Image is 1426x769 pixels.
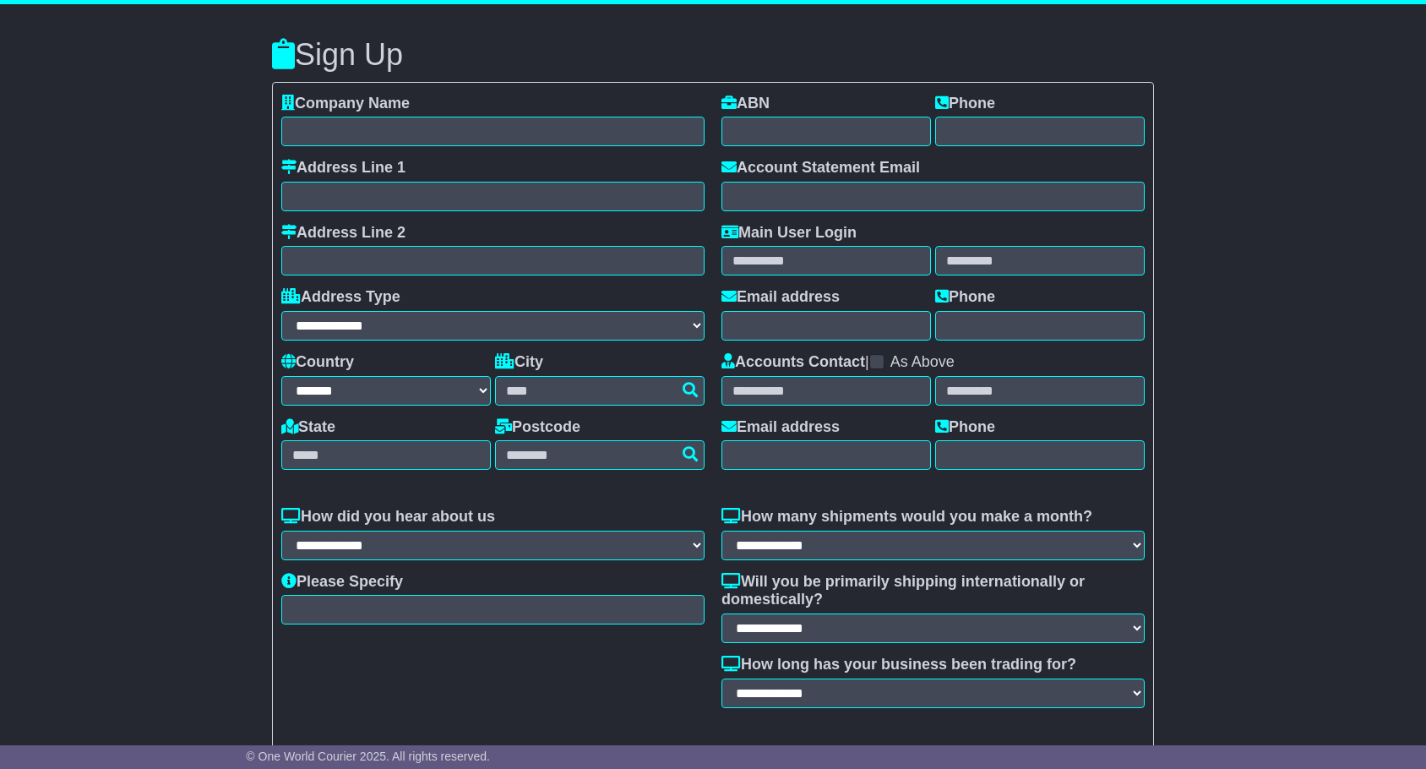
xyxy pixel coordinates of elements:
[281,224,405,243] label: Address Line 2
[495,353,543,372] label: City
[281,418,335,437] label: State
[281,288,400,307] label: Address Type
[281,353,354,372] label: Country
[721,288,840,307] label: Email address
[246,750,490,763] span: © One World Courier 2025. All rights reserved.
[935,95,995,113] label: Phone
[721,353,865,372] label: Accounts Contact
[935,418,995,437] label: Phone
[281,573,403,592] label: Please Specify
[721,573,1145,609] label: Will you be primarily shipping internationally or domestically?
[272,38,1154,72] h3: Sign Up
[890,353,955,372] label: As Above
[935,288,995,307] label: Phone
[721,508,1092,526] label: How many shipments would you make a month?
[721,159,920,177] label: Account Statement Email
[281,95,410,113] label: Company Name
[495,418,580,437] label: Postcode
[721,95,770,113] label: ABN
[281,159,405,177] label: Address Line 1
[281,508,495,526] label: How did you hear about us
[721,656,1076,674] label: How long has your business been trading for?
[721,353,1145,376] div: |
[721,418,840,437] label: Email address
[721,224,857,243] label: Main User Login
